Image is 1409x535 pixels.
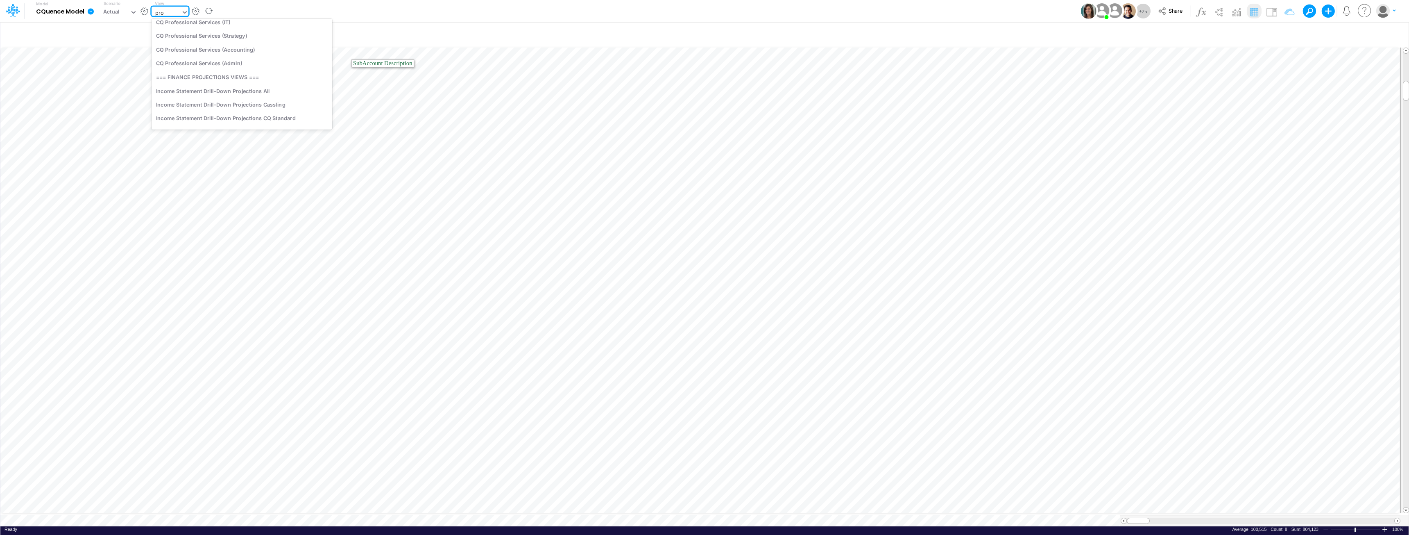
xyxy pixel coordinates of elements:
[152,70,332,84] div: === FINANCE PROJECTIONS VIEWS ===
[103,8,120,17] div: Actual
[152,98,332,111] div: Income Statement Drill-Down Projections Cassling
[152,16,332,29] div: CQ Professional Services (IT)
[1392,526,1404,533] div: Zoom level
[152,29,332,43] div: CQ Professional Services (Strategy)
[1271,526,1287,533] div: Number of selected cells that contain data
[152,43,332,57] div: CQ Professional Services (Accounting)
[1323,527,1329,533] div: Zoom Out
[1232,526,1266,533] div: Average of selected cells
[152,57,332,70] div: CQ Professional Services (Admin)
[152,125,332,139] div: Income Statement Drill-Down Projections Office of Chairman
[1355,528,1356,532] div: Zoom
[5,526,17,533] div: In Ready mode
[104,0,120,7] label: Scenario
[36,2,48,7] label: Model
[7,26,1230,43] input: Type a title here
[1271,527,1287,532] span: Count: 8
[1392,526,1404,533] span: 100%
[1342,6,1351,16] a: Notifications
[1092,2,1111,20] img: User Image Icon
[1291,526,1318,533] div: Sum of selected cells
[152,112,332,125] div: Income Statement Drill-Down Projections CQ Standard
[1330,526,1382,533] div: Zoom
[1154,5,1188,18] button: Share
[1081,3,1096,19] img: User Image Icon
[5,527,17,532] span: Ready
[1139,9,1147,14] span: + 25
[1169,7,1182,14] span: Share
[152,84,332,98] div: Income Statement Drill-Down Projections All
[155,0,164,7] label: View
[36,8,84,16] b: CQuence Model
[1291,527,1318,532] span: Sum: 804,123
[1382,526,1388,533] div: Zoom In
[1120,3,1136,19] img: User Image Icon
[1232,527,1266,532] span: Average: 100,515
[1105,2,1124,20] img: User Image Icon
